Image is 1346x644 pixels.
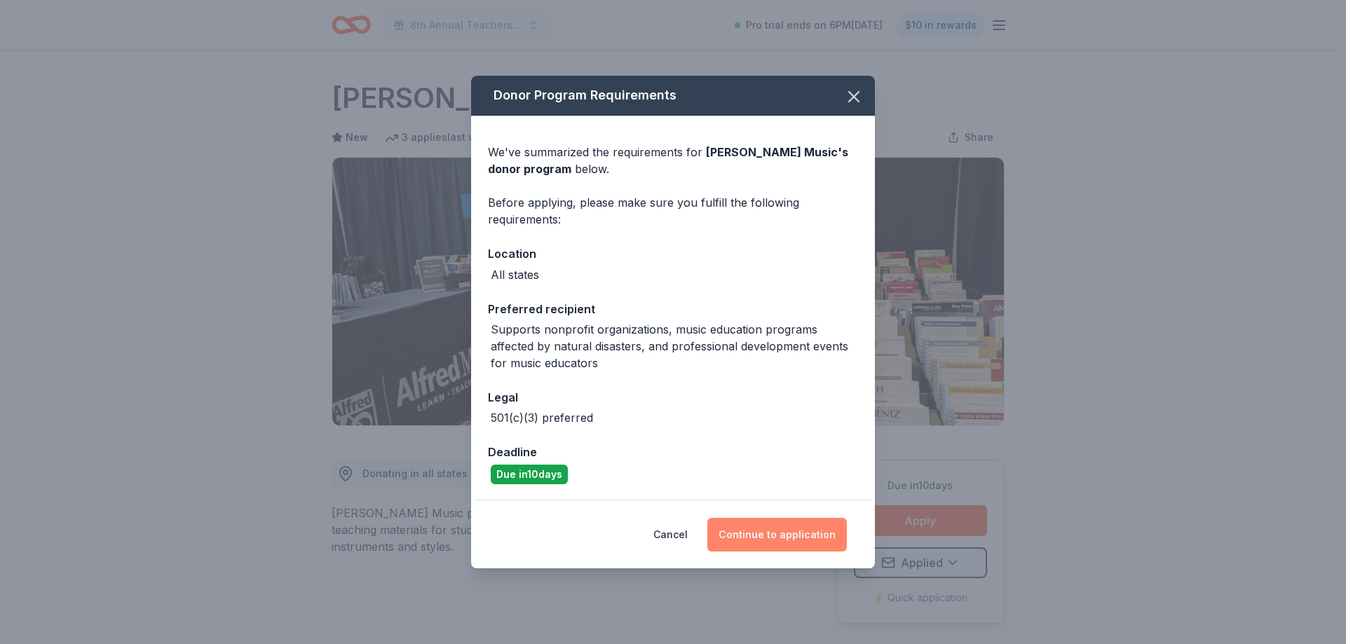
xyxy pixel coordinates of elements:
div: 501(c)(3) preferred [491,409,593,426]
div: Location [488,245,858,263]
button: Cancel [653,518,688,551]
div: Donor Program Requirements [471,76,875,116]
div: Before applying, please make sure you fulfill the following requirements: [488,194,858,228]
div: Preferred recipient [488,300,858,318]
div: We've summarized the requirements for below. [488,144,858,177]
div: All states [491,266,539,283]
div: Legal [488,388,858,406]
div: Due in 10 days [491,465,568,484]
button: Continue to application [707,518,847,551]
div: Deadline [488,443,858,461]
div: Supports nonprofit organizations, music education programs affected by natural disasters, and pro... [491,321,858,371]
